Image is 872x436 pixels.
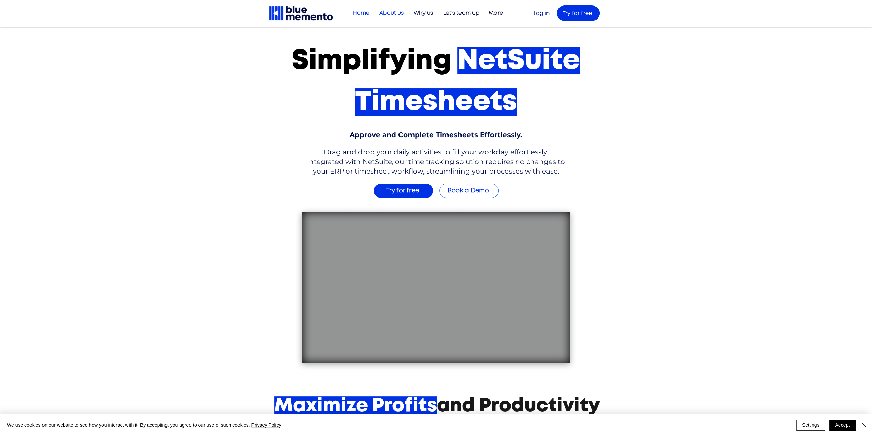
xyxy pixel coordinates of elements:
[7,422,281,428] span: We use cookies on our website to see how you interact with it. By accepting, you agree to our use...
[410,8,437,19] p: Why us
[302,212,570,363] div: Your Video Title video player
[376,8,407,19] p: About us
[557,5,600,21] a: Try for free
[563,11,592,16] span: Try for free
[860,421,868,429] img: Close
[796,420,825,431] button: Settings
[292,47,452,74] span: Simplifying
[355,47,580,116] span: NetSuite Timesheets
[347,8,506,19] nav: Site
[439,184,499,198] a: Book a Demo
[437,8,483,19] a: Let's team up
[407,8,437,19] a: Why us
[485,8,506,19] p: More
[307,148,565,175] span: Drag and drop your daily activities to fill your workday effortlessly. Integrated with NetSuite, ...
[533,11,550,16] a: Log in
[374,184,433,198] a: Try for free
[274,396,437,415] span: Maximize Profits
[347,8,373,19] a: Home
[251,422,281,428] a: Privacy Policy
[268,5,334,21] img: Blue Memento black logo
[447,188,489,194] span: Book a Demo
[386,188,419,194] span: Try for free
[373,8,407,19] a: About us
[860,420,868,431] button: Close
[349,131,522,139] span: Approve and Complete Timesheets Effortlessly.
[829,420,856,431] button: Accept
[440,8,483,19] p: Let's team up
[349,8,373,19] p: Home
